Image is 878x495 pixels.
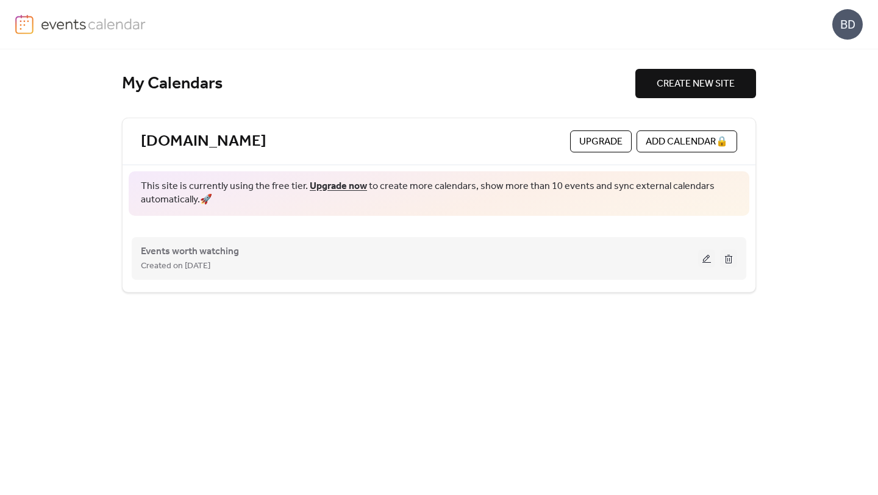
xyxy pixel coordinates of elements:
img: logo-type [41,15,146,33]
div: BD [832,9,863,40]
img: logo [15,15,34,34]
div: My Calendars [122,73,635,94]
span: Events worth watching [141,244,239,259]
span: Created on [DATE] [141,259,210,274]
span: CREATE NEW SITE [657,77,735,91]
span: Upgrade [579,135,623,149]
a: [DOMAIN_NAME] [141,132,266,152]
span: This site is currently using the free tier. to create more calendars, show more than 10 events an... [141,180,737,207]
button: CREATE NEW SITE [635,69,756,98]
button: Upgrade [570,130,632,152]
a: Upgrade now [310,177,367,196]
a: Events worth watching [141,248,239,255]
